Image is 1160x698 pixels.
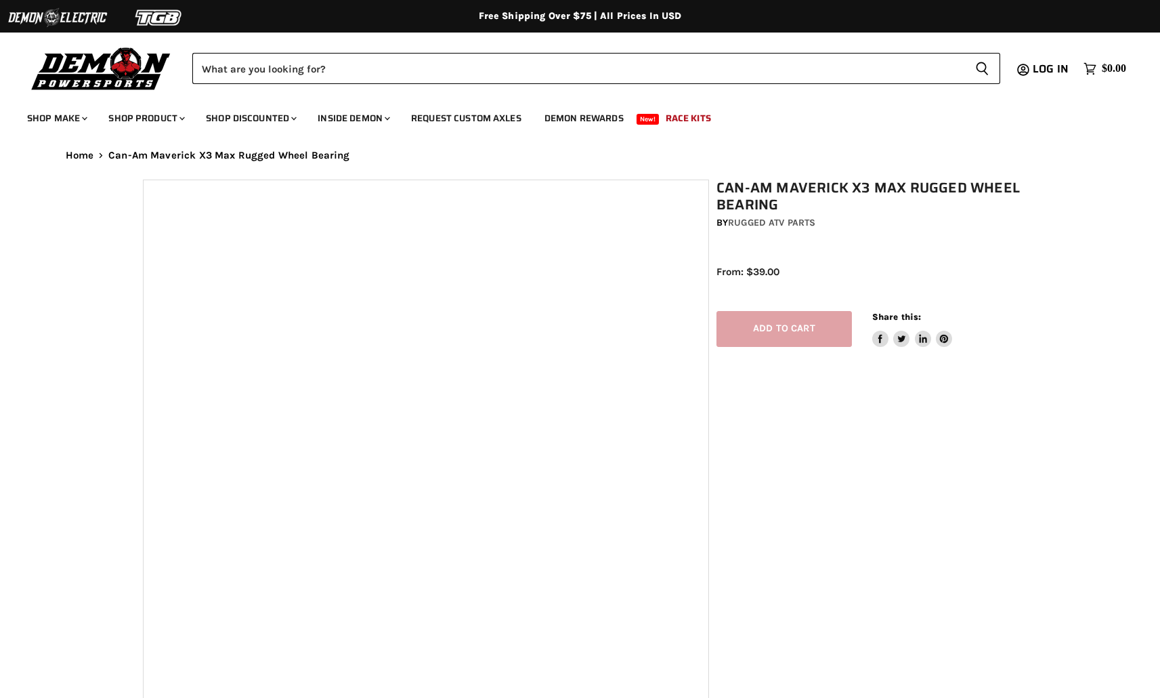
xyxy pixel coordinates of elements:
span: From: $39.00 [716,266,779,278]
input: Search [192,53,964,84]
aside: Share this: [872,311,953,347]
a: Demon Rewards [534,104,634,132]
img: Demon Electric Logo 2 [7,5,108,30]
a: $0.00 [1077,59,1133,79]
form: Product [192,53,1000,84]
span: New! [637,114,660,125]
span: Can-Am Maverick X3 Max Rugged Wheel Bearing [108,150,349,161]
a: Shop Make [17,104,95,132]
a: Inside Demon [307,104,398,132]
h1: Can-Am Maverick X3 Max Rugged Wheel Bearing [716,180,1025,213]
nav: Breadcrumbs [39,150,1122,161]
a: Shop Product [98,104,193,132]
img: Demon Powersports [27,44,175,92]
a: Log in [1027,63,1077,75]
span: Log in [1033,60,1069,77]
a: Home [66,150,94,161]
a: Rugged ATV Parts [728,217,815,228]
span: $0.00 [1102,62,1126,75]
ul: Main menu [17,99,1123,132]
button: Search [964,53,1000,84]
a: Request Custom Axles [401,104,532,132]
a: Shop Discounted [196,104,305,132]
div: by [716,215,1025,230]
span: Share this: [872,312,921,322]
div: Free Shipping Over $75 | All Prices In USD [39,10,1122,22]
img: TGB Logo 2 [108,5,210,30]
a: Race Kits [656,104,721,132]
